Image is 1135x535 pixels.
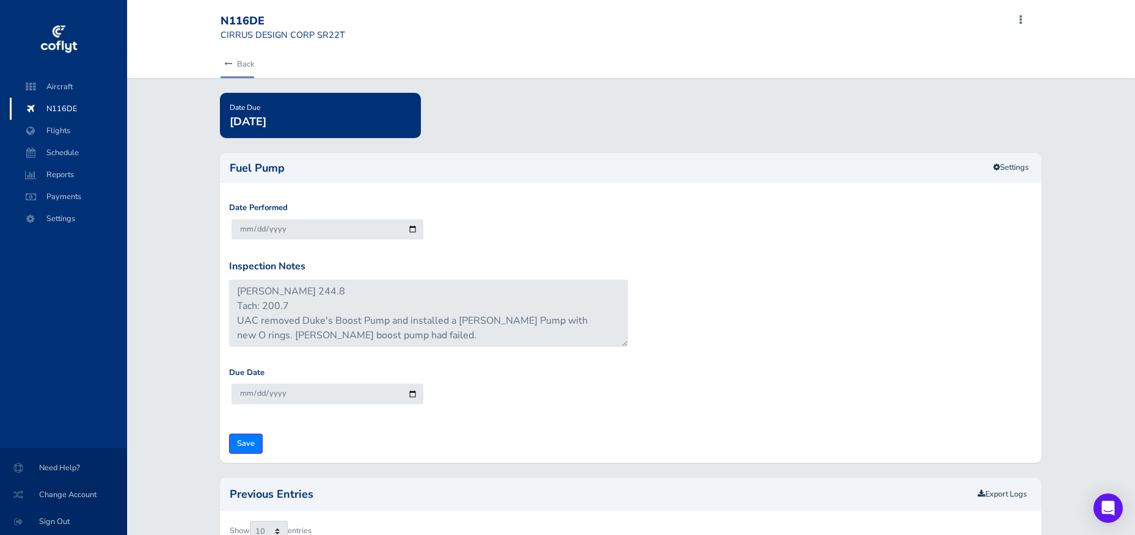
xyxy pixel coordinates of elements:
[978,489,1027,500] a: Export Logs
[221,29,345,41] small: CIRRUS DESIGN CORP SR22T
[985,158,1037,178] a: Settings
[230,114,266,129] span: [DATE]
[230,103,260,112] span: Date Due
[38,21,79,58] img: coflyt logo
[22,208,115,230] span: Settings
[221,15,345,28] div: N116DE
[22,186,115,208] span: Payments
[15,511,112,533] span: Sign Out
[230,489,973,500] h2: Previous Entries
[1093,493,1123,523] div: Open Intercom Messenger
[22,142,115,164] span: Schedule
[221,51,254,78] a: Back
[15,457,112,479] span: Need Help?
[15,484,112,506] span: Change Account
[229,366,265,379] label: Due Date
[229,280,628,347] textarea: [PERSON_NAME] 244.8 Tach: 200.7 UAC removed Duke's Boost Pump and installed a [PERSON_NAME] Pump ...
[229,202,288,214] label: Date Performed
[22,164,115,186] span: Reports
[22,76,115,98] span: Aircraft
[230,162,1032,173] h2: Fuel Pump
[229,434,263,454] input: Save
[22,120,115,142] span: Flights
[22,98,115,120] span: N116DE
[229,259,305,275] label: Inspection Notes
